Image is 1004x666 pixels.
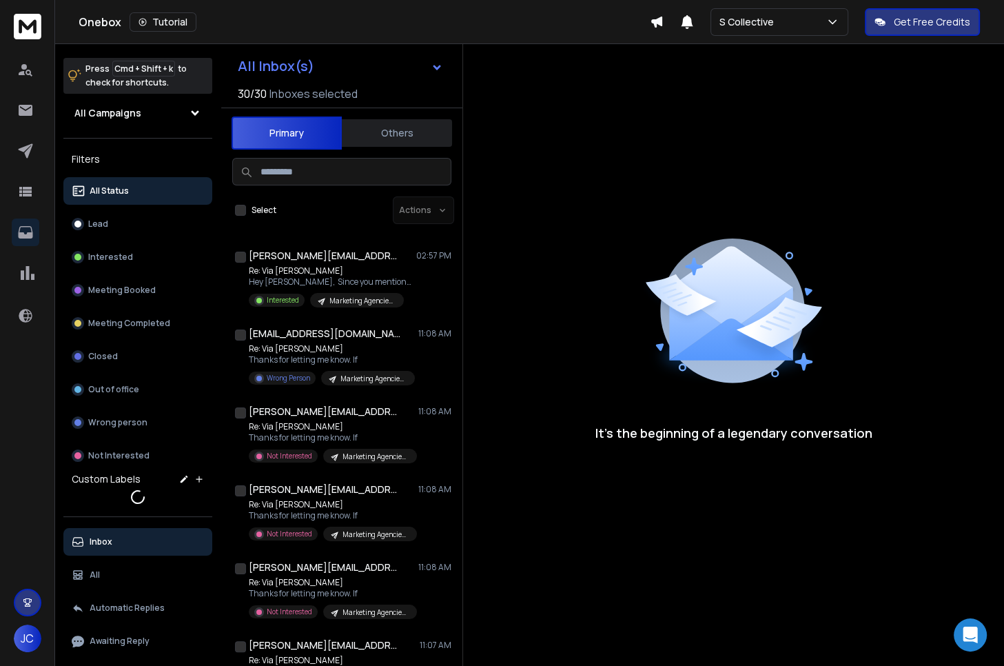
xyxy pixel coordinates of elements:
[416,250,451,261] p: 02:57 PM
[267,295,299,305] p: Interested
[88,351,118,362] p: Closed
[342,529,409,540] p: Marketing Agencies 1-10. New website test
[63,150,212,169] h3: Filters
[340,374,407,384] p: Marketing Agencies 1-10. New website test
[418,406,451,417] p: 11:08 AM
[63,409,212,436] button: Wrong person
[90,569,100,581] p: All
[232,117,342,150] button: Primary
[14,625,41,652] button: JC
[420,640,451,651] p: 11:07 AM
[249,432,414,443] p: Thanks for letting me know. If
[249,354,414,365] p: Thanks for letting me know. If
[865,8,980,36] button: Get Free Credits
[249,638,400,652] h1: [PERSON_NAME][EMAIL_ADDRESS][DOMAIN_NAME]
[85,62,187,90] p: Press to check for shortcuts.
[249,343,414,354] p: Re: Via [PERSON_NAME]
[72,472,141,486] h3: Custom Labels
[63,310,212,337] button: Meeting Completed
[63,627,212,655] button: Awaiting Reply
[88,318,170,329] p: Meeting Completed
[90,603,165,614] p: Automatic Replies
[88,285,156,296] p: Meeting Booked
[90,185,129,196] p: All Status
[249,265,414,276] p: Re: Via [PERSON_NAME]
[249,561,400,574] h1: [PERSON_NAME][EMAIL_ADDRESS][DOMAIN_NAME]
[112,61,175,77] span: Cmd + Shift + k
[88,450,150,461] p: Not Interested
[63,343,212,370] button: Closed
[342,607,409,618] p: Marketing Agencies 1-10. New website test
[63,276,212,304] button: Meeting Booked
[267,373,310,383] p: Wrong Person
[595,423,872,443] p: It’s the beginning of a legendary conversation
[63,177,212,205] button: All Status
[227,52,454,80] button: All Inbox(s)
[418,562,451,573] p: 11:08 AM
[269,85,358,102] h3: Inboxes selected
[63,376,212,403] button: Out of office
[63,594,212,622] button: Automatic Replies
[63,561,212,589] button: All
[267,451,312,461] p: Not Interested
[249,577,414,588] p: Re: Via [PERSON_NAME]
[418,484,451,495] p: 11:08 AM
[249,655,414,666] p: Re: Via [PERSON_NAME]
[249,249,400,263] h1: [PERSON_NAME][EMAIL_ADDRESS][DOMAIN_NAME]
[90,636,150,647] p: Awaiting Reply
[954,618,987,652] div: Open Intercom Messenger
[63,442,212,470] button: Not Interested
[329,296,396,306] p: Marketing Agencies 1-10. New website test
[249,499,414,510] p: Re: Via [PERSON_NAME]
[894,15,970,29] p: Get Free Credits
[130,12,196,32] button: Tutorial
[249,510,414,521] p: Thanks for letting me know. If
[63,528,212,556] button: Inbox
[418,328,451,339] p: 11:08 AM
[74,106,141,120] h1: All Campaigns
[88,219,108,230] p: Lead
[342,452,409,462] p: Marketing Agencies 1-10. New website test
[342,118,452,148] button: Others
[719,15,779,29] p: S Collective
[267,607,312,617] p: Not Interested
[249,421,414,432] p: Re: Via [PERSON_NAME]
[63,210,212,238] button: Lead
[249,588,414,599] p: Thanks for letting me know. If
[238,85,267,102] span: 30 / 30
[252,205,276,216] label: Select
[249,276,414,287] p: Hey [PERSON_NAME], Since you mentioned your
[249,483,400,496] h1: [PERSON_NAME][EMAIL_ADDRESS][DOMAIN_NAME]
[267,529,312,539] p: Not Interested
[238,59,314,73] h1: All Inbox(s)
[63,243,212,271] button: Interested
[79,12,650,32] div: Onebox
[63,99,212,127] button: All Campaigns
[249,405,400,418] h1: [PERSON_NAME][EMAIL_ADDRESS][DOMAIN_NAME]
[88,252,133,263] p: Interested
[88,417,147,428] p: Wrong person
[88,384,139,395] p: Out of office
[249,327,400,341] h1: [EMAIL_ADDRESS][DOMAIN_NAME]
[90,536,112,547] p: Inbox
